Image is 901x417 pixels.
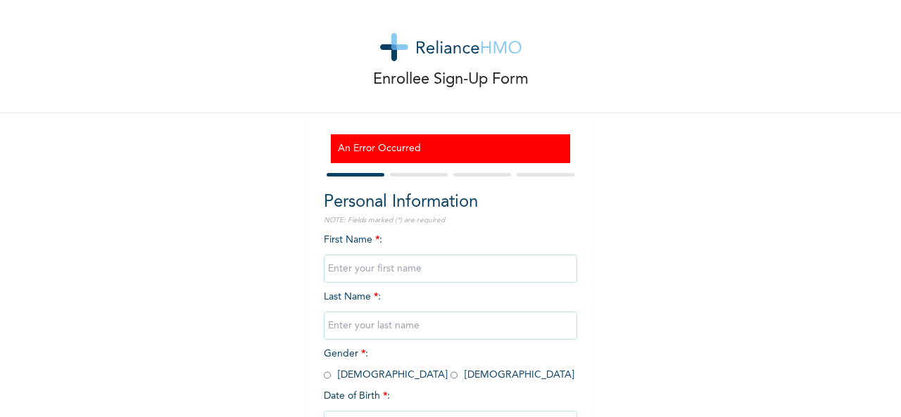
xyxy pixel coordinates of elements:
p: NOTE: Fields marked (*) are required [324,215,577,226]
img: logo [380,33,522,61]
span: Gender : [DEMOGRAPHIC_DATA] [DEMOGRAPHIC_DATA] [324,349,574,380]
span: First Name : [324,235,577,274]
input: Enter your last name [324,312,577,340]
span: Date of Birth : [324,389,390,404]
h3: An Error Occurred [338,141,563,156]
p: Enrollee Sign-Up Form [373,68,529,91]
h2: Personal Information [324,190,577,215]
input: Enter your first name [324,255,577,283]
span: Last Name : [324,292,577,331]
